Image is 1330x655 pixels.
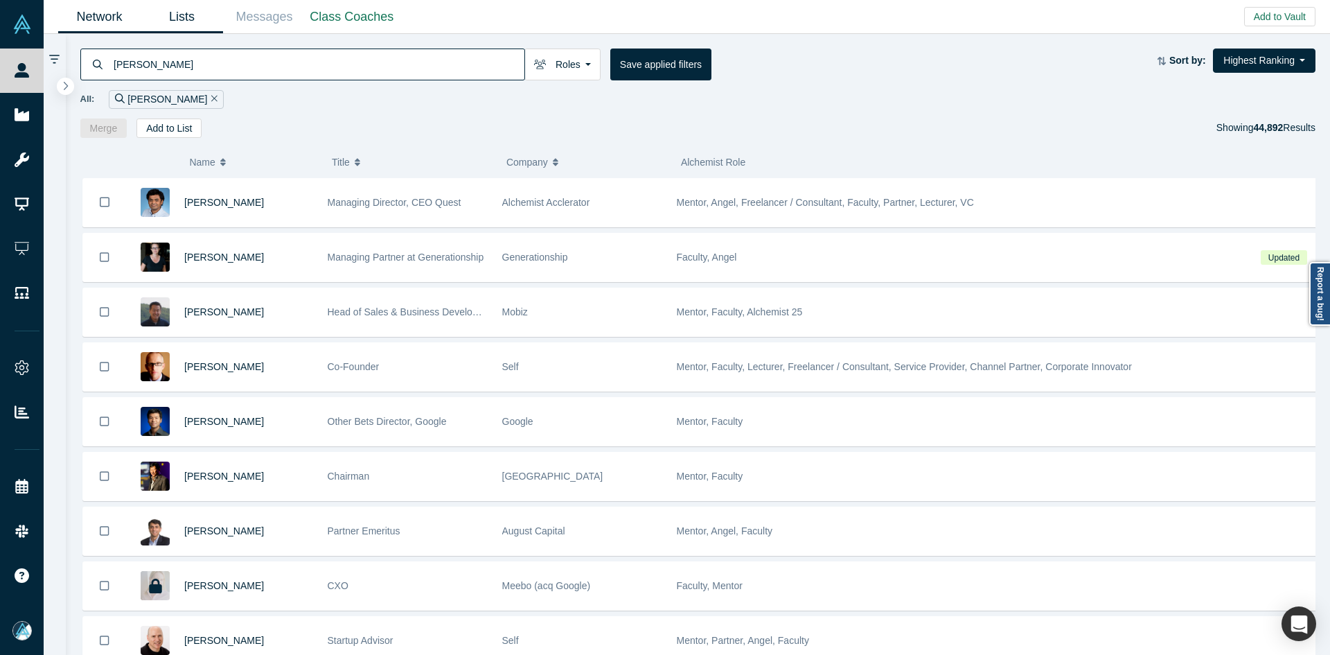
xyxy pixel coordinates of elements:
[1244,7,1315,26] button: Add to Vault
[184,580,264,591] a: [PERSON_NAME]
[502,580,591,591] span: Meebo (acq Google)
[681,157,745,168] span: Alchemist Role
[83,398,126,446] button: Bookmark
[502,525,565,536] span: August Capital
[223,1,305,33] a: Messages
[332,148,492,177] button: Title
[677,471,743,482] span: Mentor, Faculty
[184,471,264,482] a: [PERSON_NAME]
[141,188,170,217] img: Gnani Palanikumar's Profile Image
[328,197,461,208] span: Managing Director, CEO Quest
[83,178,126,227] button: Bookmark
[141,462,170,491] img: Timothy Chou's Profile Image
[184,525,264,536] a: [PERSON_NAME]
[1169,55,1206,66] strong: Sort by:
[141,243,170,272] img: Rachel Chalmers's Profile Image
[184,252,264,263] a: [PERSON_NAME]
[328,580,348,591] span: CXO
[502,416,533,427] span: Google
[83,562,126,610] button: Bookmark
[12,621,32,640] img: Mia Scott's Account
[189,148,215,177] span: Name
[328,361,380,372] span: Co-Founder
[305,1,398,33] a: Class Coaches
[677,361,1132,372] span: Mentor, Faculty, Lecturer, Freelancer / Consultant, Service Provider, Channel Partner, Corporate ...
[184,635,264,646] a: [PERSON_NAME]
[328,635,393,646] span: Startup Advisor
[12,15,32,34] img: Alchemist Vault Logo
[328,525,400,536] span: Partner Emeritus
[502,471,603,482] span: [GEOGRAPHIC_DATA]
[328,306,538,317] span: Head of Sales & Business Development (interim)
[141,1,223,33] a: Lists
[328,416,447,427] span: Other Bets Director, Google
[677,580,743,591] span: Faculty, Mentor
[83,507,126,555] button: Bookmark
[184,197,264,208] a: [PERSON_NAME]
[677,252,737,263] span: Faculty, Angel
[184,306,264,317] a: [PERSON_NAME]
[141,407,170,436] img: Steven Kan's Profile Image
[83,234,126,281] button: Bookmark
[502,197,590,208] span: Alchemist Acclerator
[141,352,170,381] img: Robert Winder's Profile Image
[610,49,711,80] button: Save applied filters
[184,416,264,427] a: [PERSON_NAME]
[80,92,95,106] span: All:
[184,361,264,372] a: [PERSON_NAME]
[141,626,170,655] img: Adam Frankl's Profile Image
[1261,250,1306,265] span: Updated
[1216,119,1315,138] div: Showing
[502,635,519,646] span: Self
[332,148,350,177] span: Title
[141,297,170,326] img: Michael Chang's Profile Image
[506,148,666,177] button: Company
[677,197,974,208] span: Mentor, Angel, Freelancer / Consultant, Faculty, Partner, Lecturer, VC
[677,306,803,317] span: Mentor, Faculty, Alchemist 25
[502,361,519,372] span: Self
[1253,122,1283,133] strong: 44,892
[83,343,126,391] button: Bookmark
[58,1,141,33] a: Network
[1213,49,1315,73] button: Highest Ranking
[677,416,743,427] span: Mentor, Faculty
[141,516,170,545] img: Vivek Mehra's Profile Image
[189,148,317,177] button: Name
[83,453,126,500] button: Bookmark
[328,471,370,482] span: Chairman
[83,288,126,336] button: Bookmark
[677,525,773,536] span: Mentor, Angel, Faculty
[502,306,528,317] span: Mobiz
[109,90,224,109] div: [PERSON_NAME]
[1253,122,1315,133] span: Results
[207,91,218,107] button: Remove Filter
[677,635,809,646] span: Mentor, Partner, Angel, Faculty
[328,252,484,263] span: Managing Partner at Generationship
[502,252,568,263] span: Generationship
[112,48,524,80] input: Search by name, title, company, summary, expertise, investment criteria or topics of focus
[80,119,127,138] button: Merge
[506,148,548,177] span: Company
[524,49,601,80] button: Roles
[136,119,202,138] button: Add to List
[1309,262,1330,326] a: Report a bug!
